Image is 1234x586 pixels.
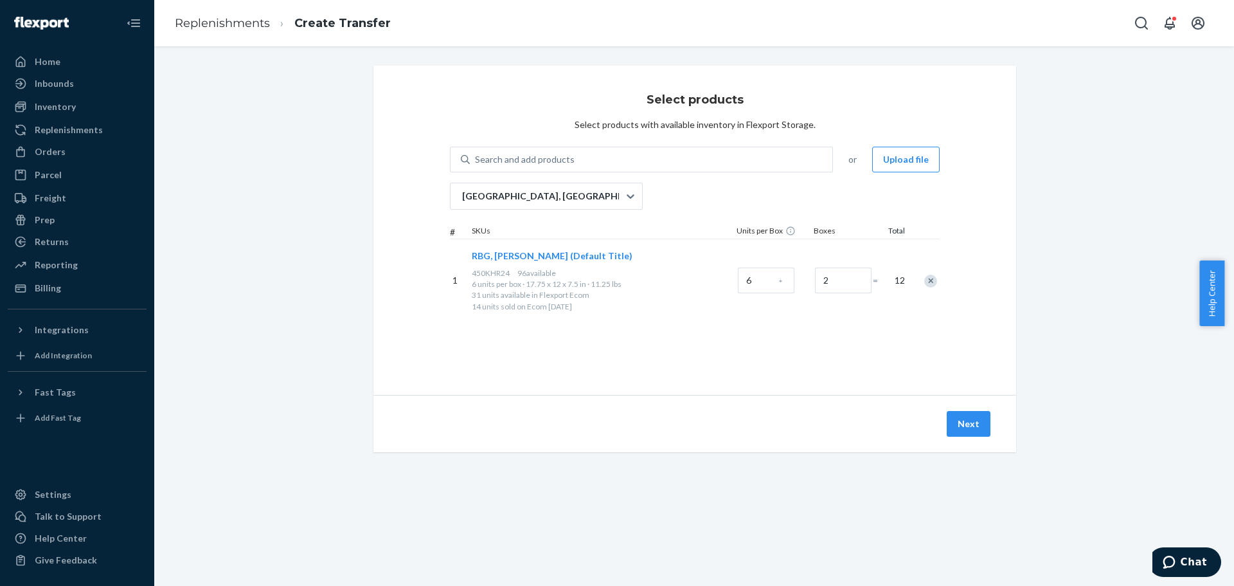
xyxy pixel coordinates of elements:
a: Billing [8,278,147,298]
ol: breadcrumbs [165,5,401,42]
button: Next [947,411,990,437]
a: Create Transfer [294,16,391,30]
a: Inventory [8,96,147,117]
div: Replenishments [35,124,103,136]
input: Number of boxes [815,268,872,293]
div: Search and add products [475,153,575,166]
button: Fast Tags [8,382,147,403]
input: Case Quantity [738,268,794,293]
div: Boxes [811,225,875,239]
span: 12 [892,274,905,287]
button: Open Search Box [1129,10,1154,36]
div: Talk to Support [35,510,102,523]
div: Add Fast Tag [35,412,81,423]
div: SKUs [469,225,734,239]
span: 96 available [517,268,556,278]
button: Help Center [1199,261,1224,326]
a: Replenishments [8,120,147,140]
div: Integrations [35,324,89,336]
div: 6 units per box · 17.75 x 12 x 7.5 in · 11.25 lbs [472,279,733,289]
button: Close Navigation [121,10,147,36]
button: Upload file [872,147,940,172]
a: Home [8,51,147,72]
a: Parcel [8,165,147,185]
span: RBG, [PERSON_NAME] (Default Title) [472,250,632,261]
div: Prep [35,214,55,226]
a: Add Fast Tag [8,408,147,428]
img: Flexport logo [14,17,69,30]
span: = [873,274,886,287]
a: Help Center [8,528,147,549]
p: [GEOGRAPHIC_DATA], [GEOGRAPHIC_DATA] [462,190,625,203]
div: # [450,226,469,239]
div: Reporting [35,259,78,271]
div: Give Feedback [35,554,97,567]
a: Reporting [8,255,147,275]
div: Help Center [35,532,87,545]
input: [GEOGRAPHIC_DATA], [GEOGRAPHIC_DATA] [461,190,462,203]
a: Replenishments [175,16,270,30]
a: Freight [8,188,147,208]
div: Settings [35,488,71,501]
div: Select products with available inventory in Flexport Storage. [575,118,816,131]
button: RBG, [PERSON_NAME] (Default Title) [472,250,632,262]
div: Units per Box [734,225,811,239]
div: Home [35,55,60,68]
button: Integrations [8,320,147,340]
div: Billing [35,282,61,295]
div: Remove Item [924,275,937,288]
div: Returns [35,235,69,248]
div: Parcel [35,169,62,181]
button: Talk to Support [8,506,147,527]
button: Give Feedback [8,550,147,571]
span: or [848,153,857,166]
div: Inbounds [35,77,74,90]
a: Inbounds [8,73,147,94]
div: Inventory [35,100,76,113]
p: 1 [452,274,467,287]
span: 450KHR24 [472,268,510,278]
a: Prep [8,210,147,230]
button: Open account menu [1185,10,1211,36]
iframe: Opens a widget where you can chat to one of our agents [1152,547,1221,580]
div: Total [875,225,908,239]
a: Orders [8,142,147,162]
a: Settings [8,484,147,505]
div: Orders [35,145,66,158]
div: Add Integration [35,350,92,361]
a: Returns [8,232,147,252]
h3: Select products [647,91,744,108]
button: Open notifications [1157,10,1183,36]
p: 14 units sold on Ecom [DATE] [472,301,733,312]
div: Freight [35,192,66,205]
a: Add Integration [8,345,147,366]
p: 31 units available in Flexport Ecom [472,289,733,300]
div: Fast Tags [35,386,76,399]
